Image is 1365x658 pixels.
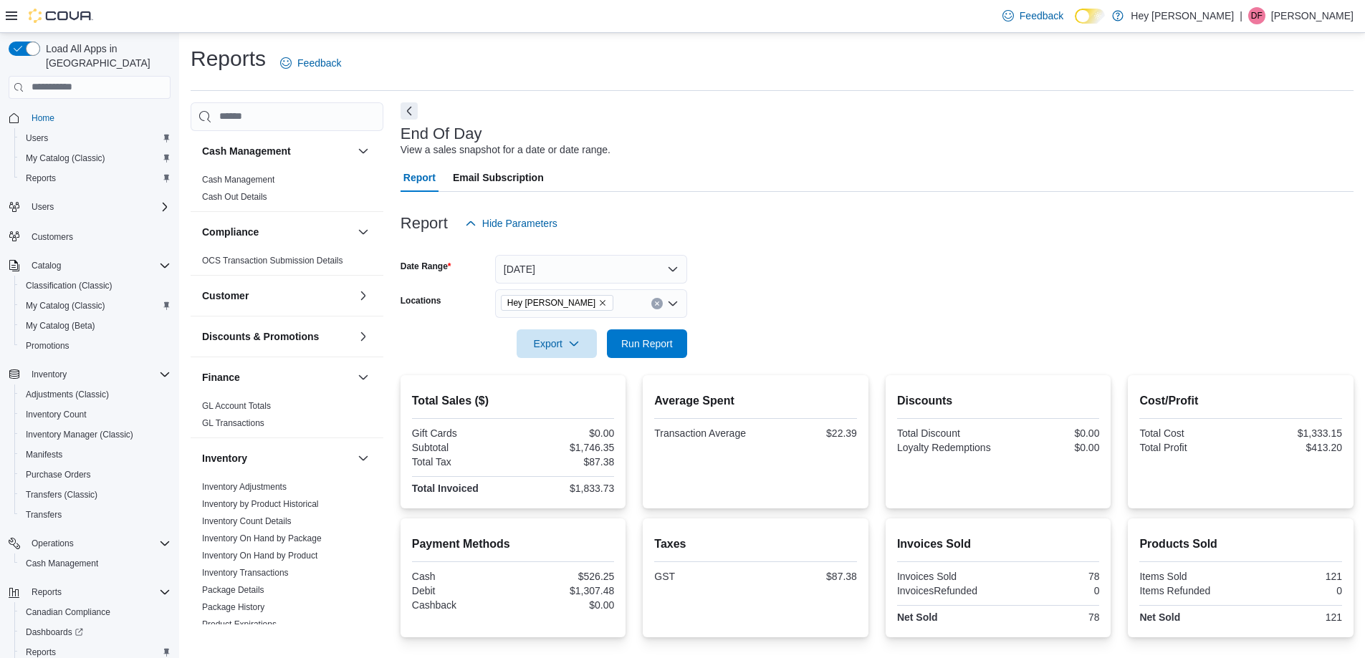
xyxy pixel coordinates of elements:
button: My Catalog (Classic) [14,296,176,316]
a: Purchase Orders [20,466,97,483]
h3: Customer [202,289,249,303]
div: 121 [1244,611,1342,623]
button: Inventory [355,450,372,467]
a: Feedback [274,49,347,77]
span: Inventory On Hand by Product [202,550,317,561]
h2: Total Sales ($) [412,392,615,410]
a: Inventory On Hand by Product [202,551,317,561]
div: $526.25 [516,571,614,582]
button: Compliance [202,225,352,239]
h1: Reports [191,44,266,73]
div: Items Sold [1139,571,1237,582]
button: Catalog [3,256,176,276]
span: Dashboards [20,624,171,641]
h2: Cost/Profit [1139,392,1342,410]
button: Remove Hey Bud Cannabis from selection in this group [598,299,607,307]
div: Compliance [191,252,383,275]
button: Export [517,329,597,358]
a: Reports [20,170,62,187]
button: Reports [3,582,176,602]
span: Dashboards [26,626,83,638]
a: Inventory Count [20,406,92,423]
button: Home [3,107,176,128]
span: Classification (Classic) [20,277,171,294]
div: Gift Cards [412,427,510,439]
button: Run Report [607,329,687,358]
button: Inventory [3,364,176,384]
p: [PERSON_NAME] [1271,7,1354,24]
div: Cash [412,571,510,582]
span: DF [1251,7,1263,24]
span: Export [525,329,588,358]
h2: Invoices Sold [897,536,1100,553]
span: Adjustments (Classic) [26,389,109,400]
button: Transfers (Classic) [14,485,176,505]
a: Promotions [20,337,75,354]
a: Classification (Classic) [20,277,118,294]
a: Cash Management [20,555,104,572]
div: $0.00 [516,599,614,611]
span: My Catalog (Classic) [26,300,105,311]
span: Purchase Orders [20,466,171,483]
div: Invoices Sold [897,571,995,582]
a: Transfers (Classic) [20,486,103,503]
div: View a sales snapshot for a date or date range. [401,142,610,158]
div: 78 [1001,611,1099,623]
span: Package Details [202,584,264,596]
span: Home [32,112,54,124]
a: Inventory Adjustments [202,482,287,492]
button: Open list of options [667,298,679,309]
span: Reports [26,647,56,658]
div: Subtotal [412,442,510,453]
a: Dashboards [20,624,89,641]
a: Manifests [20,446,68,463]
button: Customer [355,287,372,304]
div: Dawna Fuller [1248,7,1265,24]
button: Next [401,102,418,120]
button: Transfers [14,505,176,525]
a: Feedback [997,1,1069,30]
button: Finance [355,369,372,386]
span: Operations [32,538,74,549]
h3: End Of Day [401,125,482,142]
a: Canadian Compliance [20,604,116,621]
button: Users [14,128,176,148]
span: Run Report [621,337,673,351]
h3: Inventory [202,451,247,465]
a: Inventory by Product Historical [202,499,319,509]
div: $1,307.48 [516,585,614,596]
span: Purchase Orders [26,469,91,480]
span: Transfers [26,509,62,521]
a: My Catalog (Classic) [20,297,111,314]
button: Reports [26,584,67,601]
div: Cashback [412,599,510,611]
div: 0 [1244,585,1342,596]
strong: Net Sold [897,611,938,623]
span: Cash Management [202,174,274,185]
span: Reports [26,173,56,184]
span: Catalog [26,257,171,274]
button: [DATE] [495,255,687,284]
a: Inventory Manager (Classic) [20,426,139,443]
div: InvoicesRefunded [897,585,995,596]
a: Package Details [202,585,264,595]
button: Classification (Classic) [14,276,176,296]
span: Inventory Count Details [202,516,292,527]
span: Inventory Transactions [202,567,289,579]
div: GST [654,571,752,582]
span: GL Account Totals [202,400,271,412]
span: GL Transactions [202,417,264,429]
div: 0 [1001,585,1099,596]
span: Inventory On Hand by Package [202,533,322,544]
button: Operations [26,535,80,552]
a: My Catalog (Beta) [20,317,101,334]
span: Home [26,109,171,127]
span: Cash Management [20,555,171,572]
a: Inventory Transactions [202,568,289,578]
button: Clear input [651,298,663,309]
span: Inventory Manager (Classic) [20,426,171,443]
div: Finance [191,397,383,437]
button: Cash Management [202,144,352,158]
button: Inventory [26,366,72,383]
